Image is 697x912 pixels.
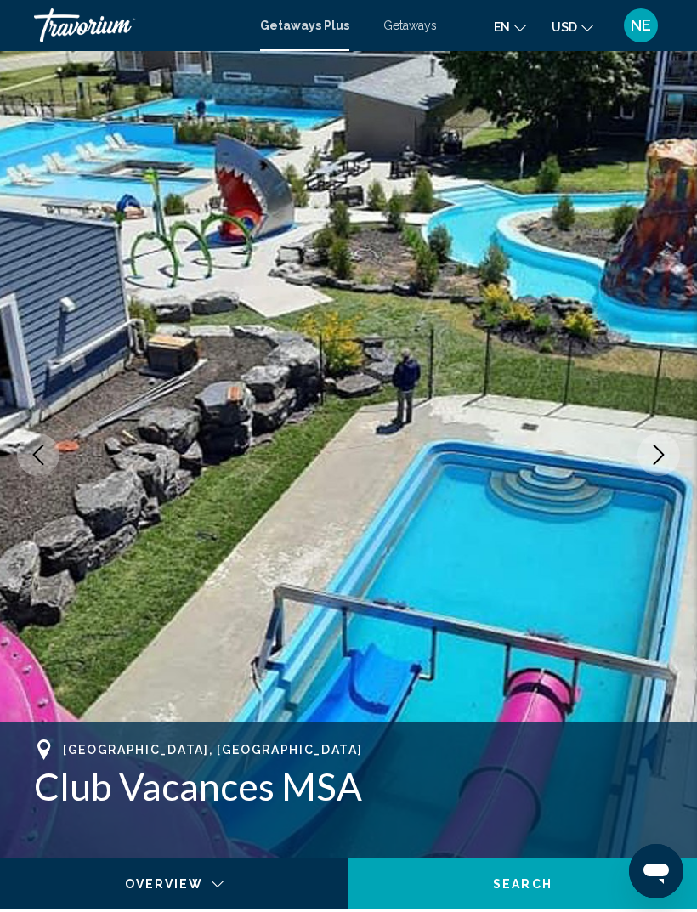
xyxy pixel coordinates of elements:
[63,743,362,756] span: [GEOGRAPHIC_DATA], [GEOGRAPHIC_DATA]
[34,8,243,42] a: Travorium
[494,14,526,39] button: Change language
[348,858,697,909] button: Search
[631,17,651,34] span: NE
[637,433,680,476] button: Next image
[493,878,552,892] span: Search
[629,844,683,898] iframe: Button to launch messaging window
[383,19,437,32] a: Getaways
[17,433,59,476] button: Previous image
[494,20,510,34] span: en
[552,20,577,34] span: USD
[34,764,663,808] h1: Club Vacances MSA
[260,19,349,32] a: Getaways Plus
[619,8,663,43] button: User Menu
[552,14,593,39] button: Change currency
